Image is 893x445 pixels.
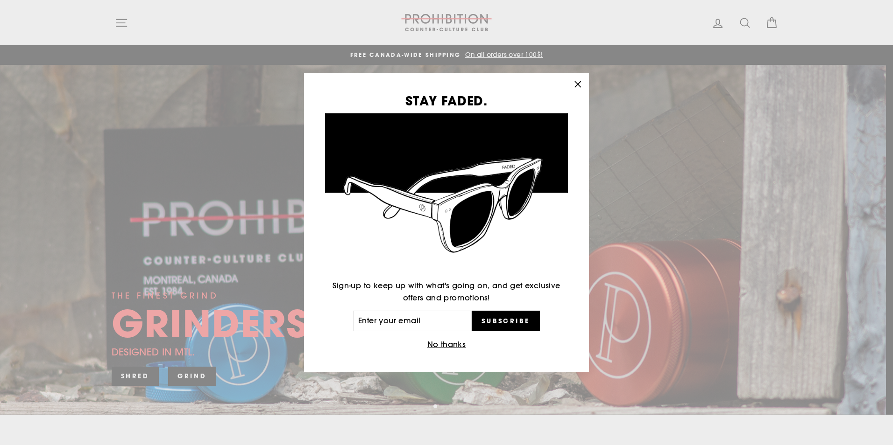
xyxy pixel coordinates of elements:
[325,280,568,304] p: Sign-up to keep up with what's going on, and get exclusive offers and promotions!
[472,311,540,331] button: Subscribe
[482,317,530,325] span: Subscribe
[353,311,472,331] input: Enter your email
[325,94,568,107] h3: STAY FADED.
[425,338,469,351] button: No thanks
